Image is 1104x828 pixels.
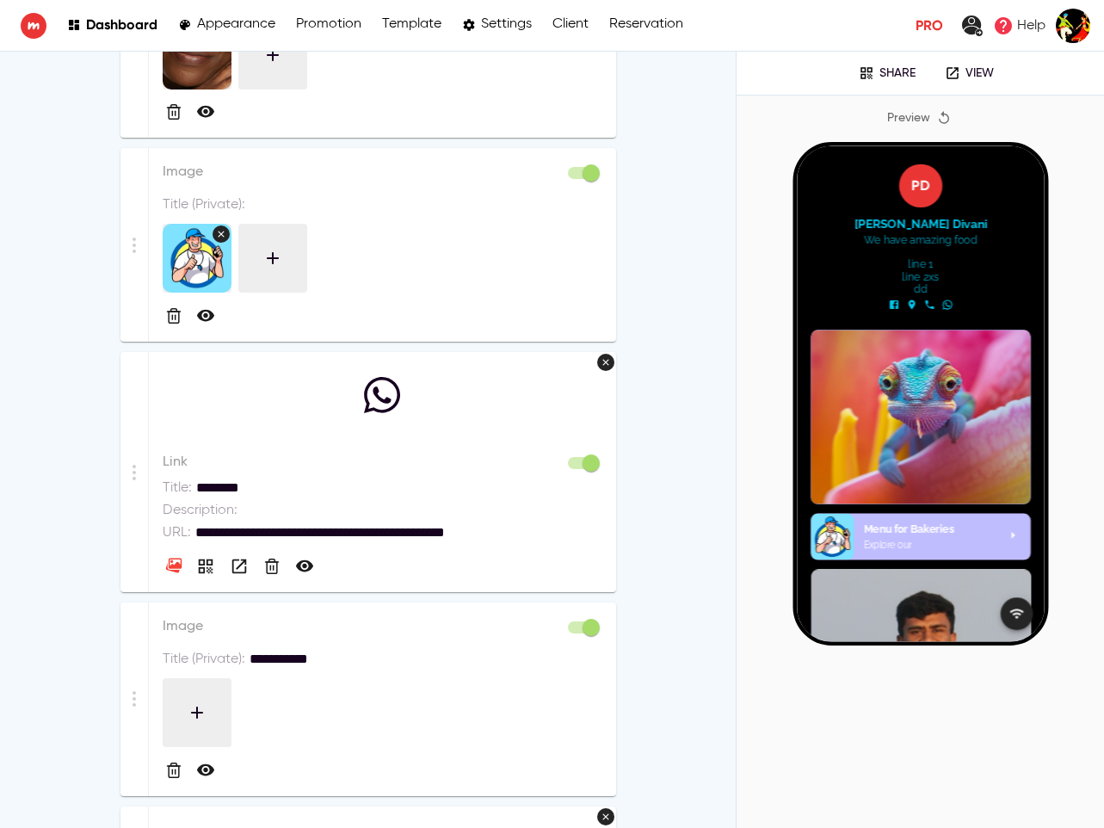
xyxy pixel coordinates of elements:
a: Export User [957,10,988,41]
img: images%2FjoIKrkwfIoYDk2ARPtbW7CGPSlL2%2Fuser.png [1056,9,1090,43]
iframe: Mobile Preview [797,146,1045,642]
a: Reservation [609,14,683,37]
p: Pro [916,15,943,36]
button: Make Private [194,100,218,124]
p: Promotion [296,16,361,33]
button: Delete Image [163,305,185,327]
p: Dashboard [86,16,157,33]
p: Appearance [197,16,275,33]
p: Title (Private) : [163,649,245,670]
p: Description : [163,500,237,521]
button: Delete Link [261,555,283,578]
a: Dashboard [67,14,157,37]
button: Remove Icon [597,808,614,825]
p: Image [163,616,602,637]
p: View [965,66,994,81]
button: View [227,554,251,578]
a: Appearance [178,14,275,37]
p: Help [1017,15,1045,36]
a: View [933,60,1006,86]
div: menu image 1 [15,470,260,664]
p: Link [163,452,602,473]
a: Template [382,14,441,37]
p: Client [552,16,589,33]
button: Delete Image [163,759,185,782]
button: Make Private [293,554,317,578]
button: Make Private [194,758,218,782]
p: URL : [163,522,191,543]
a: Help [988,10,1051,41]
a: Settings [462,14,532,37]
p: Share [879,66,916,81]
p: Settings [481,16,532,33]
button: wifi [226,502,262,538]
button: Delete Image [163,101,185,123]
p: Image [163,162,602,182]
button: Remove Image [213,226,230,243]
button: Share [847,60,928,86]
button: Share [194,554,218,578]
p: Title : [163,478,192,498]
p: Reservation [609,16,683,33]
p: Title (Private) : [163,195,245,215]
p: Template [382,16,441,33]
button: Make Private [194,304,218,328]
button: Remove Icon [597,354,614,371]
a: Promotion [296,14,361,37]
a: Client [552,14,589,37]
